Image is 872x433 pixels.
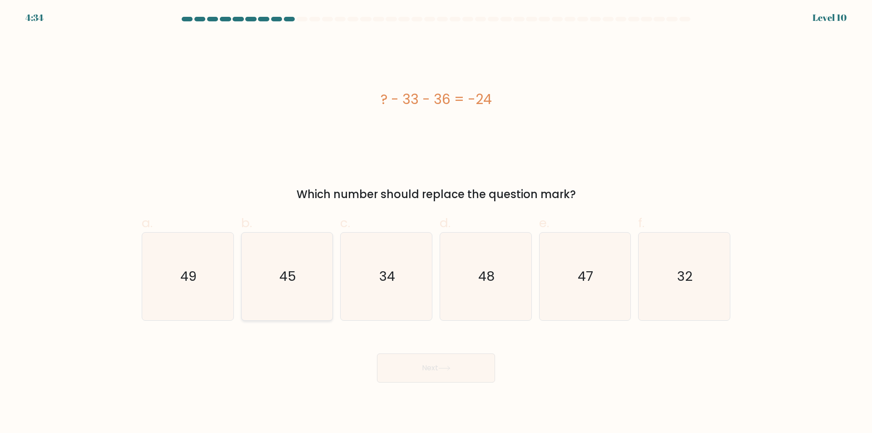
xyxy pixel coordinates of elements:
div: Which number should replace the question mark? [147,186,725,203]
span: c. [340,214,350,232]
text: 48 [478,268,495,286]
span: e. [539,214,549,232]
text: 49 [180,268,197,286]
span: a. [142,214,153,232]
text: 47 [578,268,594,286]
span: f. [638,214,644,232]
div: Level 10 [813,11,847,25]
text: 34 [379,268,395,286]
div: ? - 33 - 36 = -24 [142,89,730,109]
div: 4:34 [25,11,44,25]
text: 32 [678,268,693,286]
span: b. [241,214,252,232]
button: Next [377,353,495,383]
span: d. [440,214,451,232]
text: 45 [279,268,296,286]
